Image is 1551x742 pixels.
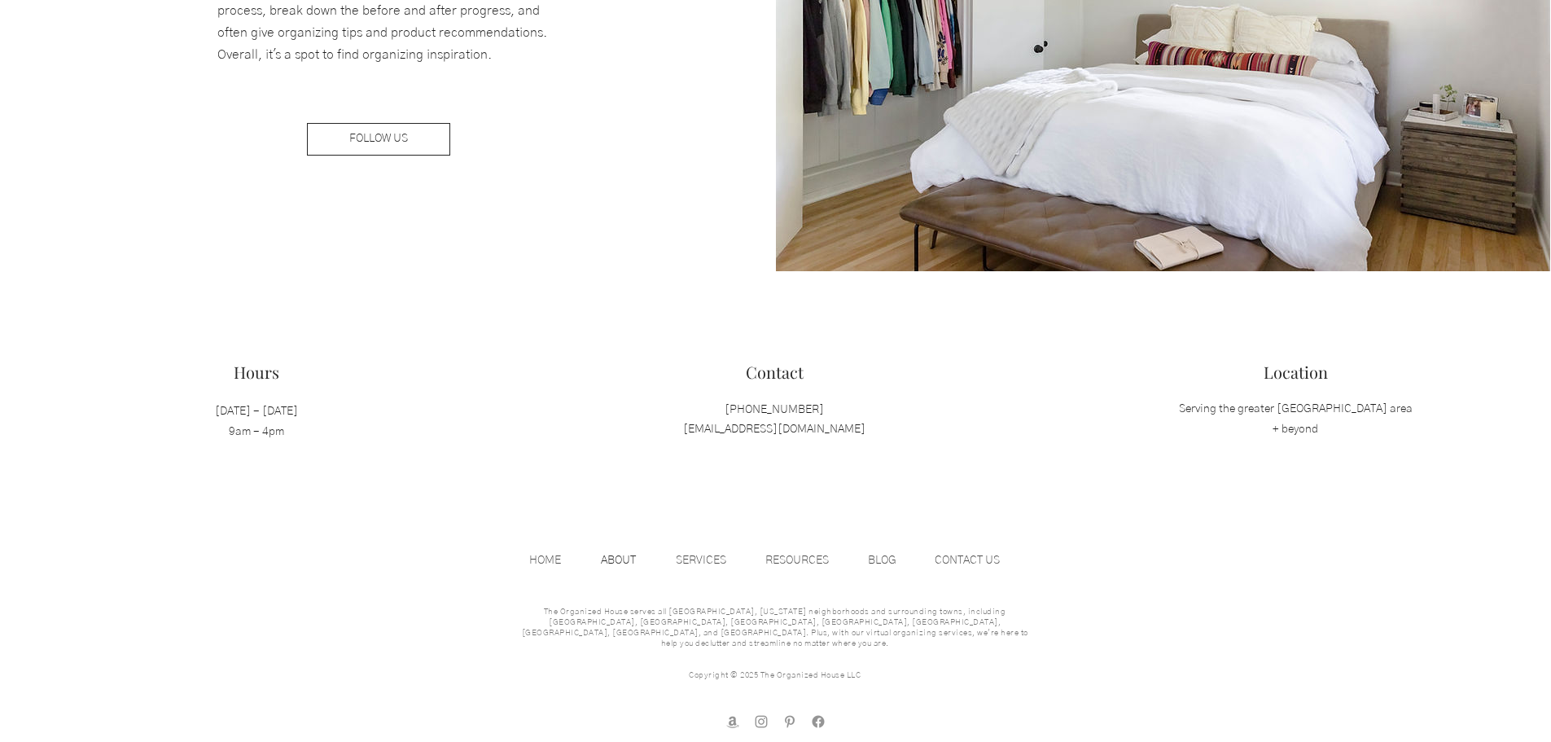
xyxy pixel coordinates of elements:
span: FOLLOW US [349,131,408,147]
span: Copyright © 2025 The Organized House LLC [689,671,861,679]
span: The Organized House serves all [GEOGRAPHIC_DATA], [US_STATE] neighborhoods and surrounding towns,... [522,608,1028,648]
a: ABOUT [593,548,668,573]
span: + beyond [1273,424,1318,435]
a: [PHONE_NUMBER] [725,404,824,415]
a: SERVICES [668,548,757,573]
img: Pinterest [782,713,798,730]
p: RESOURCES [757,548,837,573]
a: BLOG [860,548,927,573]
span: Contact [746,361,804,383]
a: CONTACT US [927,548,1031,573]
ul: Social Bar [725,713,826,730]
img: facebook [810,713,826,730]
img: Instagram [753,713,769,730]
p: SERVICES [668,548,734,573]
p: ABOUT [593,548,644,573]
a: FOLLOW US [307,123,450,156]
span: [DATE] - [DATE] 9am - 4pm [215,406,298,437]
span: Location [1264,361,1328,383]
p: CONTACT US [927,548,1008,573]
a: HOME [521,548,593,573]
img: amazon store front [725,713,741,730]
p: HOME [521,548,569,573]
a: [EMAIL_ADDRESS][DOMAIN_NAME] [683,424,865,435]
p: BLOG [860,548,905,573]
a: RESOURCES [757,548,860,573]
span: Hours [234,361,279,383]
nav: Site [521,548,1031,573]
span: Serving the greater [GEOGRAPHIC_DATA] area [1179,403,1413,415]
